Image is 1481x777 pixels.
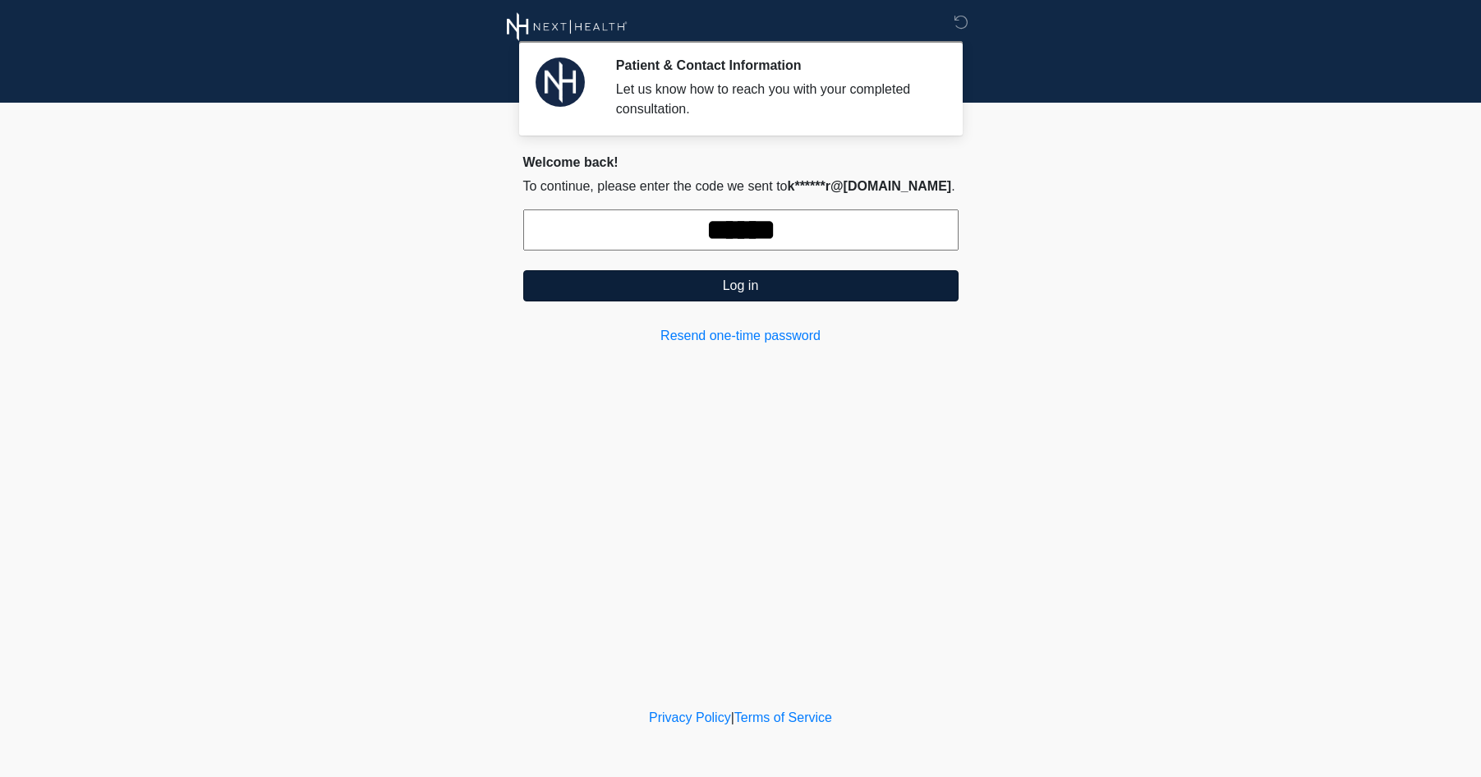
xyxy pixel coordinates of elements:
[649,710,731,724] a: Privacy Policy
[616,57,934,73] h2: Patient & Contact Information
[523,154,959,170] h2: Welcome back!
[536,57,585,107] img: Agent Avatar
[523,177,959,196] p: To continue, please enter the code we sent to .
[523,270,959,301] button: Log in
[734,710,832,724] a: Terms of Service
[507,12,628,41] img: Next Health Wellness Logo
[731,710,734,724] a: |
[523,326,959,346] a: Resend one-time password
[616,80,934,119] div: Let us know how to reach you with your completed consultation.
